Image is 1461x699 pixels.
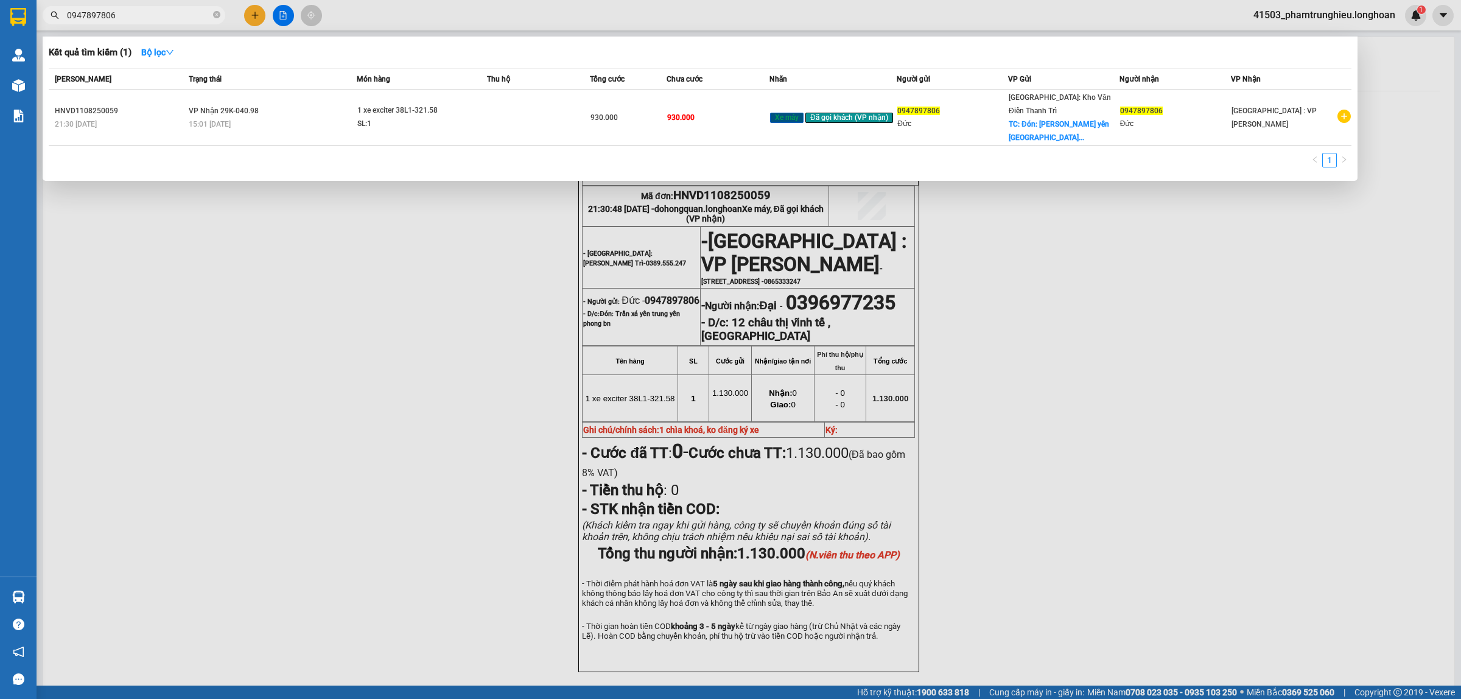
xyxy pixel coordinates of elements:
span: 15:01 [DATE] [189,120,231,128]
li: 1 [1322,153,1337,167]
span: Nhãn [769,75,787,83]
input: Tìm tên, số ĐT hoặc mã đơn [67,9,211,22]
span: search [51,11,59,19]
li: Next Page [1337,153,1351,167]
div: HNVD1108250059 [55,105,185,118]
span: Món hàng [357,75,390,83]
li: Previous Page [1308,153,1322,167]
span: Thu hộ [487,75,510,83]
span: VP Nhận 29K-040.98 [189,107,259,115]
div: 1 xe exciter 38L1-321.58 [357,104,449,118]
span: Trạng thái [189,75,222,83]
img: logo-vxr [10,8,26,26]
span: message [13,673,24,685]
strong: Bộ lọc [141,47,174,57]
span: Tổng cước [590,75,625,83]
div: Đức [1120,118,1230,130]
img: warehouse-icon [12,49,25,61]
span: Xe máy [770,113,804,124]
h3: Kết quả tìm kiếm ( 1 ) [49,46,131,59]
span: VP Nhận [1231,75,1261,83]
span: close-circle [213,11,220,18]
button: left [1308,153,1322,167]
span: right [1340,156,1348,163]
img: warehouse-icon [12,79,25,92]
span: left [1311,156,1319,163]
span: 21:30 [DATE] [55,120,97,128]
button: right [1337,153,1351,167]
span: [GEOGRAPHIC_DATA]: Kho Văn Điển Thanh Trì [1009,93,1111,115]
span: down [166,48,174,57]
span: Đã gọi khách (VP nhận) [805,113,893,124]
span: 930.000 [590,113,618,122]
a: 1 [1323,153,1336,167]
span: [GEOGRAPHIC_DATA] : VP [PERSON_NAME] [1232,107,1317,128]
span: 0947897806 [1120,107,1163,115]
span: Người gửi [897,75,930,83]
span: TC: Đón: [PERSON_NAME] yên [GEOGRAPHIC_DATA]... [1009,120,1109,142]
button: Bộ lọcdown [131,43,184,62]
div: SL: 1 [357,118,449,131]
span: [PERSON_NAME] [55,75,111,83]
span: 0947897806 [897,107,940,115]
span: close-circle [213,10,220,21]
span: question-circle [13,619,24,630]
span: Chưa cước [667,75,702,83]
img: solution-icon [12,110,25,122]
span: plus-circle [1337,110,1351,123]
div: Đức [897,118,1007,130]
img: warehouse-icon [12,591,25,603]
span: VP Gửi [1008,75,1031,83]
span: notification [13,646,24,658]
span: 930.000 [667,113,695,122]
span: Người nhận [1119,75,1159,83]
